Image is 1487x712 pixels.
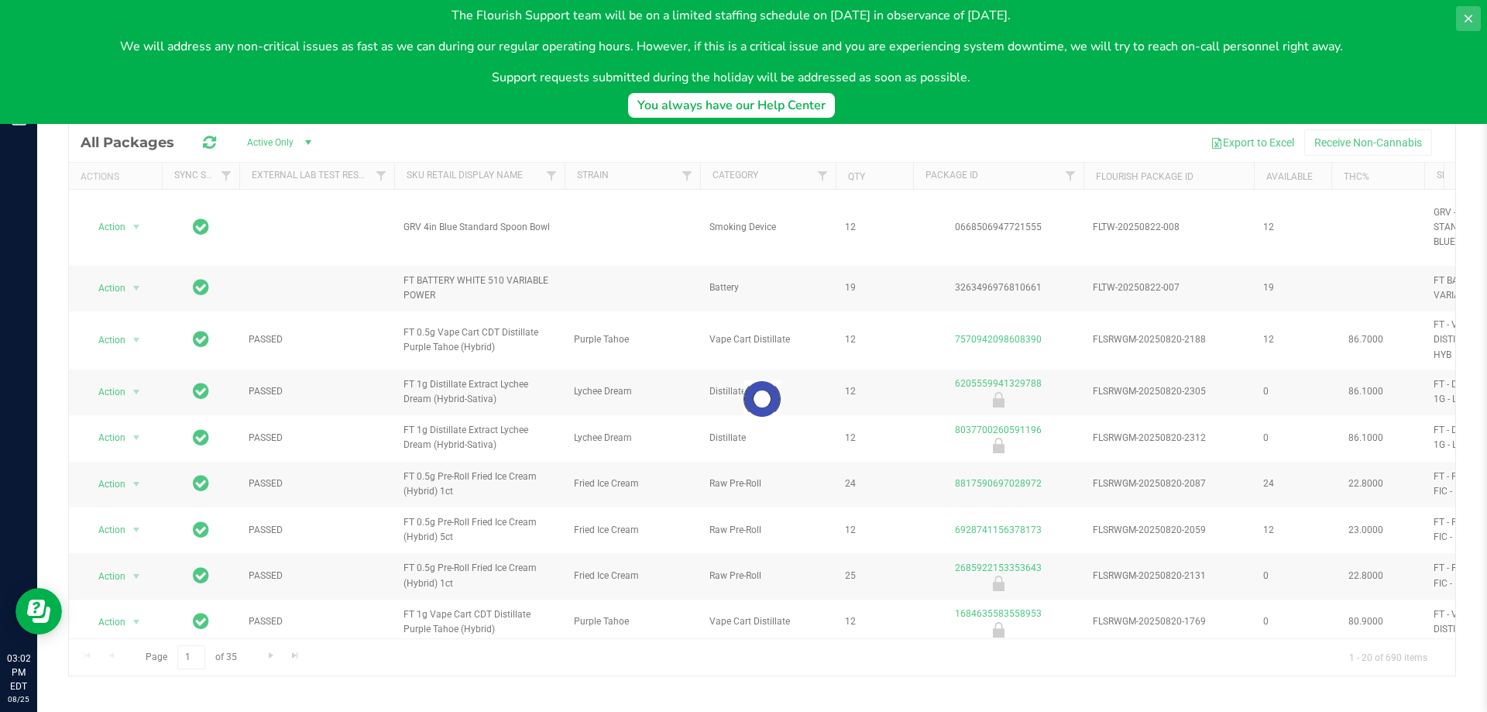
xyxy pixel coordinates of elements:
[120,6,1343,25] p: The Flourish Support team will be on a limited staffing schedule on [DATE] in observance of [DATE].
[120,68,1343,87] p: Support requests submitted during the holiday will be addressed as soon as possible.
[7,652,30,693] p: 03:02 PM EDT
[120,37,1343,56] p: We will address any non-critical issues as fast as we can during our regular operating hours. How...
[7,693,30,705] p: 08/25
[637,96,826,115] div: You always have our Help Center
[15,588,62,635] iframe: Resource center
